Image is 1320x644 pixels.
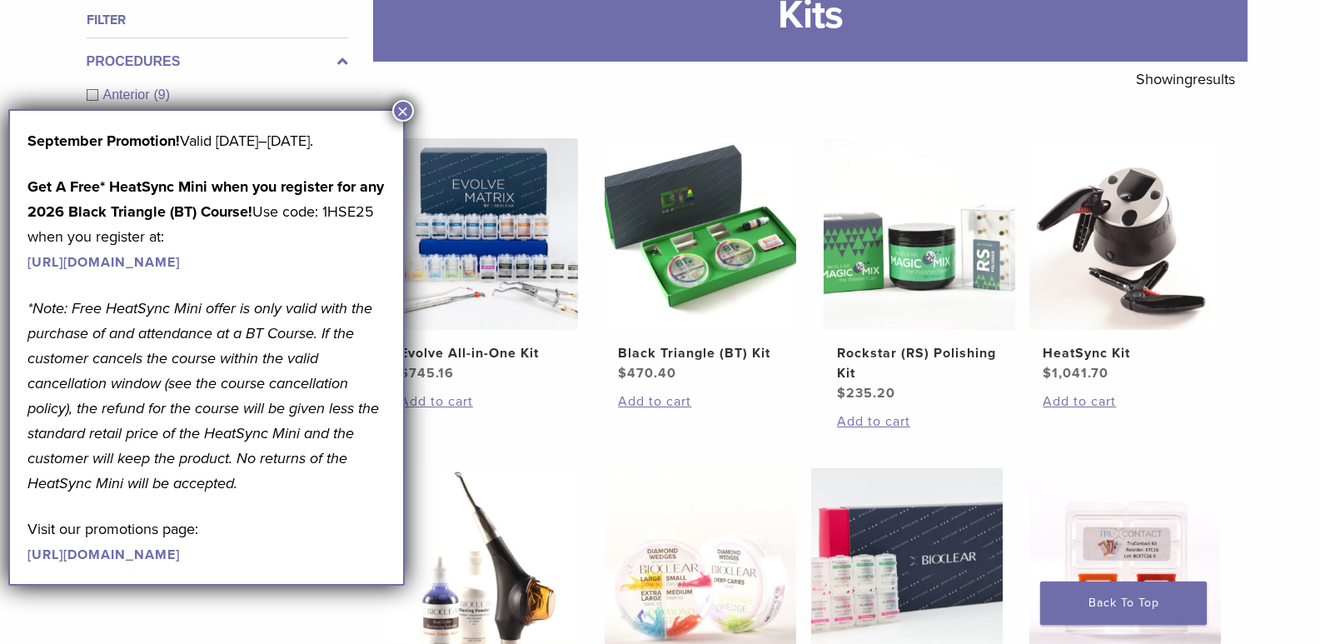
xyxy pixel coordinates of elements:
bdi: 235.20 [837,385,895,402]
a: Black Triangle (BT) KitBlack Triangle (BT) Kit $470.40 [604,138,798,383]
bdi: 1,041.70 [1043,365,1108,382]
a: [URL][DOMAIN_NAME] [27,547,180,563]
a: Add to cart: “HeatSync Kit” [1043,392,1208,412]
strong: Get A Free* HeatSync Mini when you register for any 2026 Black Triangle (BT) Course! [27,177,384,221]
span: $ [618,365,627,382]
img: HeatSync Kit [1029,138,1221,330]
a: Rockstar (RS) Polishing KitRockstar (RS) Polishing Kit $235.20 [823,138,1017,403]
a: Add to cart: “Rockstar (RS) Polishing Kit” [837,412,1002,432]
a: [URL][DOMAIN_NAME] [27,254,180,271]
strong: September Promotion! [27,132,180,150]
label: Procedures [87,52,348,72]
a: Back To Top [1040,582,1207,625]
span: Anterior [103,87,154,102]
span: $ [1043,365,1052,382]
bdi: 745.16 [400,365,454,382]
h2: HeatSync Kit [1043,343,1208,363]
em: *Note: Free HeatSync Mini offer is only valid with the purchase of and attendance at a BT Course.... [27,299,379,492]
p: Use code: 1HSE25 when you register at: [27,174,386,274]
img: Rockstar (RS) Polishing Kit [824,138,1015,330]
img: Evolve All-in-One Kit [386,138,578,330]
a: Add to cart: “Evolve All-in-One Kit” [400,392,565,412]
h4: Filter [87,10,348,30]
a: Evolve All-in-One KitEvolve All-in-One Kit $745.16 [386,138,580,383]
h2: Black Triangle (BT) Kit [618,343,783,363]
span: (9) [154,87,171,102]
p: Valid [DATE]–[DATE]. [27,128,386,153]
a: HeatSync KitHeatSync Kit $1,041.70 [1029,138,1223,383]
span: $ [837,385,846,402]
p: Visit our promotions page: [27,517,386,567]
img: Black Triangle (BT) Kit [605,138,796,330]
h2: Evolve All-in-One Kit [400,343,565,363]
h2: Rockstar (RS) Polishing Kit [837,343,1002,383]
bdi: 470.40 [618,365,676,382]
p: Showing results [1136,62,1235,97]
button: Close [392,100,414,122]
a: Add to cart: “Black Triangle (BT) Kit” [618,392,783,412]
